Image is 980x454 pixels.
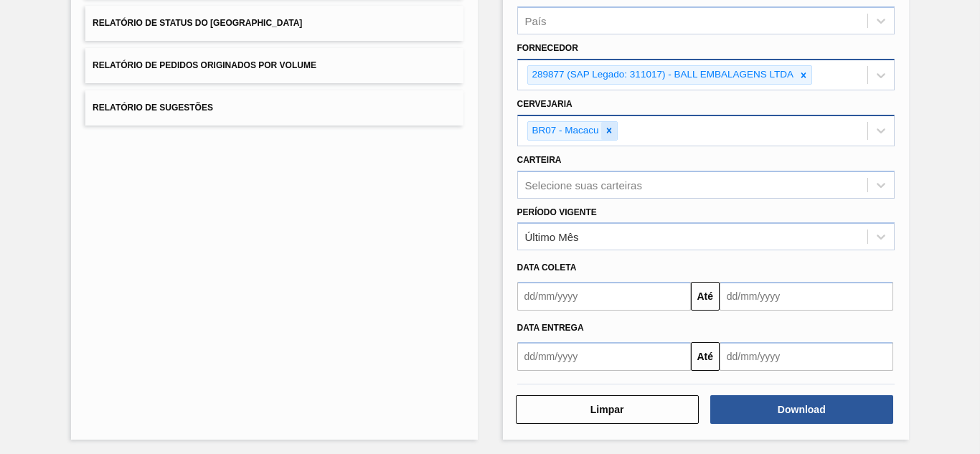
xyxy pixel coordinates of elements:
[528,122,601,140] div: BR07 - Macacu
[517,99,573,109] label: Cervejaria
[85,48,463,83] button: Relatório de Pedidos Originados por Volume
[517,263,577,273] span: Data coleta
[517,323,584,333] span: Data entrega
[528,66,796,84] div: 289877 (SAP Legado: 311017) - BALL EMBALAGENS LTDA
[93,103,213,113] span: Relatório de Sugestões
[93,18,302,28] span: Relatório de Status do [GEOGRAPHIC_DATA]
[525,15,547,27] div: País
[517,282,691,311] input: dd/mm/yyyy
[517,342,691,371] input: dd/mm/yyyy
[525,179,642,191] div: Selecione suas carteiras
[517,207,597,217] label: Período Vigente
[516,395,699,424] button: Limpar
[720,282,893,311] input: dd/mm/yyyy
[525,231,579,243] div: Último Mês
[93,60,316,70] span: Relatório de Pedidos Originados por Volume
[517,43,578,53] label: Fornecedor
[691,342,720,371] button: Até
[691,282,720,311] button: Até
[710,395,893,424] button: Download
[720,342,893,371] input: dd/mm/yyyy
[85,6,463,41] button: Relatório de Status do [GEOGRAPHIC_DATA]
[517,155,562,165] label: Carteira
[85,90,463,126] button: Relatório de Sugestões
